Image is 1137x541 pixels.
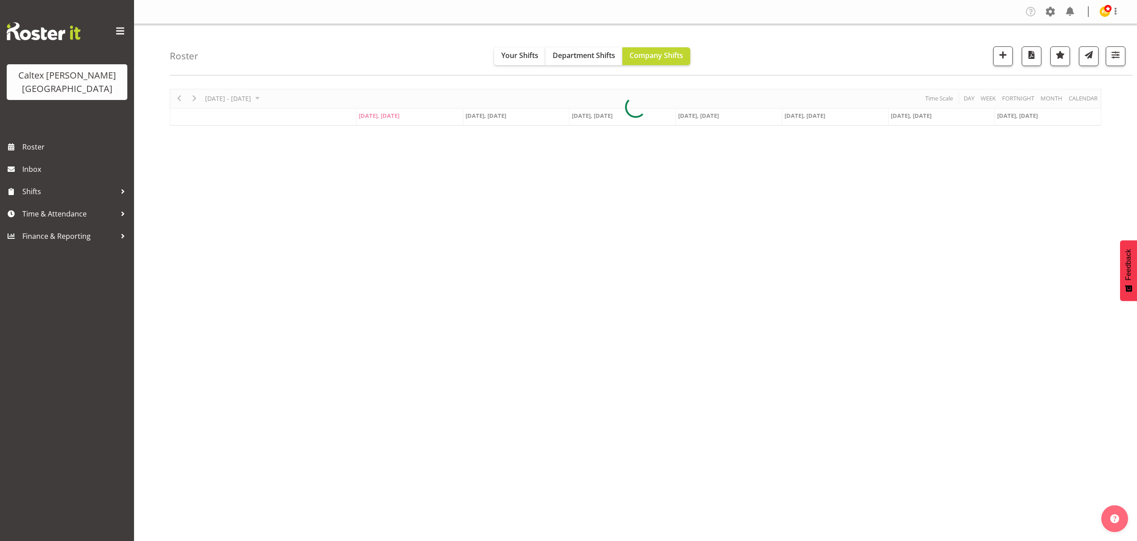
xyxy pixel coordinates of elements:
[22,162,130,176] span: Inbox
[16,69,118,96] div: Caltex [PERSON_NAME][GEOGRAPHIC_DATA]
[501,50,538,60] span: Your Shifts
[629,50,683,60] span: Company Shifts
[1050,46,1070,66] button: Highlight an important date within the roster.
[545,47,622,65] button: Department Shifts
[7,22,80,40] img: Rosterit website logo
[494,47,545,65] button: Your Shifts
[1106,46,1125,66] button: Filter Shifts
[553,50,615,60] span: Department Shifts
[22,185,116,198] span: Shifts
[1110,514,1119,523] img: help-xxl-2.png
[1099,6,1110,17] img: reece-lewis10949.jpg
[1022,46,1041,66] button: Download a PDF of the roster according to the set date range.
[1120,240,1137,301] button: Feedback - Show survey
[22,140,130,154] span: Roster
[22,229,116,243] span: Finance & Reporting
[993,46,1013,66] button: Add a new shift
[1079,46,1099,66] button: Send a list of all shifts for the selected filtered period to all rostered employees.
[22,207,116,221] span: Time & Attendance
[170,51,198,61] h4: Roster
[1124,249,1133,280] span: Feedback
[622,47,690,65] button: Company Shifts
